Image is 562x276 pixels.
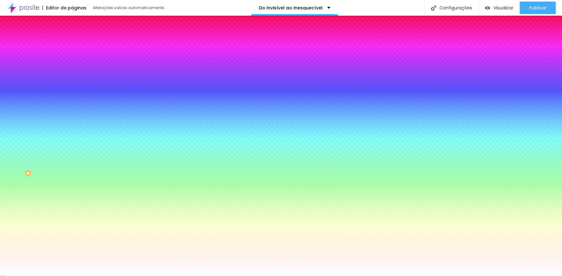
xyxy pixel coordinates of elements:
img: Icone [431,5,436,11]
button: Publicar [520,2,556,14]
button: Visualizar [479,2,520,14]
p: Do Invisível ao Inesquecível [259,6,323,10]
span: Publicar [529,5,546,10]
div: Editor de páginas [42,6,87,10]
div: Alterações salvas automaticamente [93,6,165,10]
span: Visualizar [493,5,513,10]
img: view-1.svg [485,5,490,11]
